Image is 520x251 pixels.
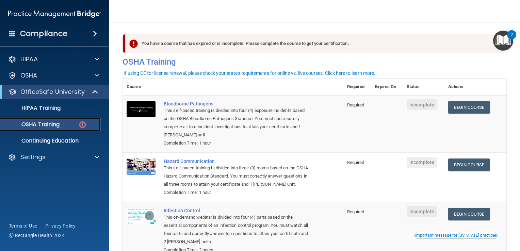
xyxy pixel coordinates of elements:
a: Begin Course [448,158,490,171]
img: danger-circle.6113f641.png [78,120,87,129]
a: OSHA [8,71,99,80]
th: Status [403,79,444,95]
a: Begin Course [448,101,490,114]
th: Course [123,79,160,95]
img: exclamation-circle-solid-danger.72ef9ffc.png [129,39,138,48]
p: HIPAA Training [4,105,61,112]
div: This self-paced training is divided into four (4) exposure incidents based on the OSHA Bloodborne... [164,106,309,139]
span: Incomplete [407,99,437,110]
h4: Compliance [20,29,67,38]
p: Continuing Education [4,137,97,144]
p: Settings [20,153,46,161]
th: Actions [444,79,506,95]
span: Ⓒ Rectangle Health 2024 [9,232,65,239]
div: You have a course that has expired or is incomplete. Please complete the course to get your certi... [125,34,501,53]
a: Privacy Policy [45,222,76,229]
span: Required [347,209,364,214]
img: PMB logo [8,7,101,21]
a: Hazard Communication [164,158,309,164]
a: Begin Course [448,208,490,220]
a: Terms of Use [9,222,37,229]
div: This self-paced training is divided into three (3) rooms based on the OSHA Hazard Communication S... [164,164,309,188]
a: OfficeSafe University [8,88,99,96]
button: If using CE for license renewal, please check your state's requirements for online vs. live cours... [123,70,376,77]
div: 2 [510,35,513,44]
div: This on-demand webinar is divided into four (4) parts based on the essential components of an inf... [164,213,309,246]
th: Required [343,79,371,95]
a: Bloodborne Pathogens [164,101,309,106]
span: Required [347,160,364,165]
th: Expires On [371,79,403,95]
div: Important message for [US_STATE] practices [415,233,497,237]
a: Infection Control [164,208,309,213]
div: Completion Time: 1 hour [164,139,309,147]
span: Required [347,102,364,107]
p: OSHA [20,71,37,80]
a: Settings [8,153,99,161]
p: HIPAA [20,55,38,63]
p: OSHA Training [4,121,60,128]
button: Read this if you are a dental practitioner in the state of CA [414,232,498,239]
p: OfficeSafe University [20,88,85,96]
span: Incomplete [407,206,437,217]
button: Open Resource Center, 2 new notifications [493,31,513,51]
span: Incomplete [407,157,437,168]
h4: OSHA Training [123,57,506,67]
a: HIPAA [8,55,99,63]
div: If using CE for license renewal, please check your state's requirements for online vs. live cours... [124,71,375,76]
div: Completion Time: 1 hour [164,188,309,197]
